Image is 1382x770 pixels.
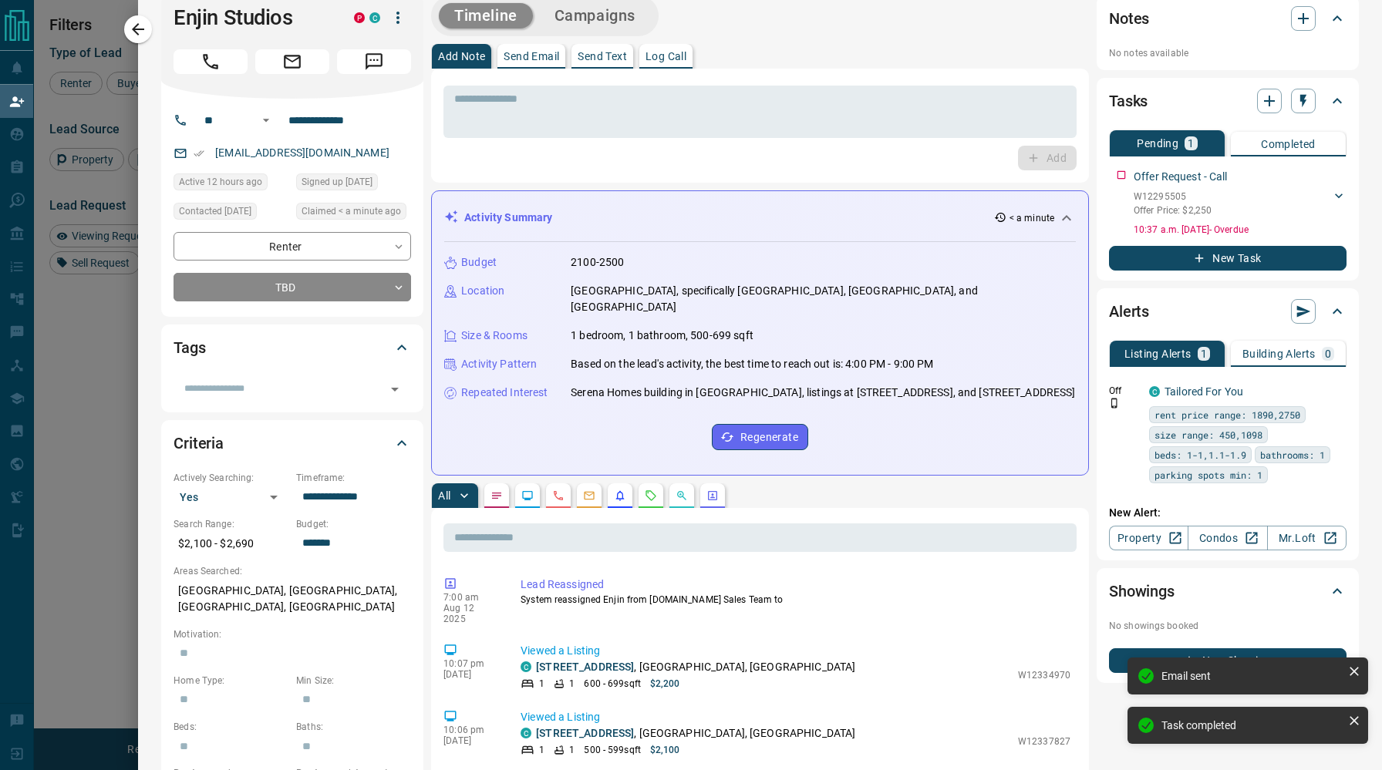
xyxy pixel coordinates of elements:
p: 1 [569,743,575,757]
p: < a minute [1010,211,1054,225]
p: Home Type: [174,674,288,688]
p: Activity Pattern [461,356,537,372]
p: Search Range: [174,517,288,531]
p: 1 [1201,348,1207,359]
span: Message [337,49,411,74]
p: System reassigned Enjin from [DOMAIN_NAME] Sales Team to [521,593,1070,607]
p: Send Text [578,51,627,62]
div: Mon Jul 07 2025 [174,203,288,224]
button: Open [384,378,406,400]
span: Active 12 hours ago [179,174,262,190]
p: Lead Reassigned [521,577,1070,593]
p: Off [1109,384,1140,398]
h2: Showings [1109,579,1175,604]
div: property.ca [354,12,365,23]
p: 1 bedroom, 1 bathroom, 500-699 sqft [571,328,753,344]
p: Listing Alerts [1124,348,1192,359]
h2: Tasks [1109,89,1148,113]
a: Tailored For You [1165,385,1243,398]
a: [STREET_ADDRESS] [536,727,634,739]
div: W12295505Offer Price: $2,250 [1134,187,1347,220]
span: parking spots min: 1 [1154,467,1262,483]
div: Tags [174,329,411,366]
svg: Emails [583,489,595,502]
p: 0 [1325,348,1331,359]
a: [EMAIL_ADDRESS][DOMAIN_NAME] [215,146,389,159]
div: TBD [174,273,411,301]
p: $2,200 [650,677,680,691]
span: Call [174,49,248,74]
button: New Task [1109,246,1347,271]
p: [DATE] [443,669,497,680]
p: 7:00 am [443,592,497,603]
button: Regenerate [712,424,808,450]
p: Aug 12 2025 [443,603,497,624]
p: [DATE] [443,735,497,746]
p: Viewed a Listing [521,643,1070,659]
svg: Agent Actions [706,489,719,502]
button: Open [257,111,275,129]
p: Building Alerts [1242,348,1316,359]
p: Budget: [296,517,411,531]
div: condos.ca [1149,386,1160,397]
p: 2100-2500 [571,254,624,271]
p: 500 - 599 sqft [584,743,640,757]
p: Budget [461,254,497,271]
svg: Calls [552,489,565,502]
p: W12337827 [1018,735,1070,748]
div: condos.ca [521,661,531,672]
p: Viewed a Listing [521,709,1070,725]
p: Repeated Interest [461,385,548,401]
p: $2,100 [650,743,680,757]
p: Based on the lead's activity, the best time to reach out is: 4:00 PM - 9:00 PM [571,356,933,372]
a: Condos [1188,526,1267,550]
span: rent price range: 1890,2750 [1154,407,1300,422]
p: 600 - 699 sqft [584,677,640,691]
div: Activity Summary< a minute [444,203,1076,232]
p: Location [461,283,504,299]
p: Add Note [438,51,485,62]
button: Timeline [439,3,533,29]
a: Property [1109,526,1188,550]
h1: Enjin Studios [174,5,331,30]
div: Renter [174,232,411,261]
div: Mon Jul 07 2025 [296,173,411,195]
p: Timeframe: [296,471,411,485]
p: Motivation: [174,627,411,641]
p: Beds: [174,720,288,734]
p: No showings booked [1109,619,1347,633]
p: Send Email [504,51,559,62]
a: Mr.Loft [1267,526,1347,550]
p: [GEOGRAPHIC_DATA], specifically [GEOGRAPHIC_DATA], [GEOGRAPHIC_DATA], and [GEOGRAPHIC_DATA] [571,283,1076,315]
p: 1 [1188,138,1194,149]
button: Campaigns [539,3,651,29]
p: 1 [569,677,575,691]
h2: Criteria [174,431,224,456]
div: Tue Aug 12 2025 [296,203,411,224]
p: 10:06 pm [443,725,497,735]
p: , [GEOGRAPHIC_DATA], [GEOGRAPHIC_DATA] [536,659,855,675]
p: $2,100 - $2,690 [174,531,288,556]
p: Areas Searched: [174,564,411,578]
p: Offer Price: $2,250 [1134,203,1212,217]
span: beds: 1-1,1.1-1.9 [1154,447,1246,462]
p: Size & Rooms [461,328,528,344]
p: No notes available [1109,46,1347,60]
div: Mon Aug 11 2025 [174,173,288,195]
span: Contacted [DATE] [179,203,251,219]
p: 10:07 pm [443,658,497,669]
div: Tasks [1109,82,1347,119]
svg: Email Verified [194,148,204,159]
p: Activity Summary [464,210,552,226]
svg: Lead Browsing Activity [521,489,534,502]
p: [GEOGRAPHIC_DATA], [GEOGRAPHIC_DATA], [GEOGRAPHIC_DATA], [GEOGRAPHIC_DATA] [174,578,411,620]
svg: Requests [645,489,657,502]
svg: Listing Alerts [614,489,626,502]
p: Offer Request - Call [1134,169,1228,185]
span: Claimed < a minute ago [302,203,401,219]
div: Task completed [1161,719,1342,731]
svg: Push Notification Only [1109,398,1120,409]
div: Alerts [1109,293,1347,330]
p: Pending [1137,138,1178,149]
span: Email [255,49,329,74]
